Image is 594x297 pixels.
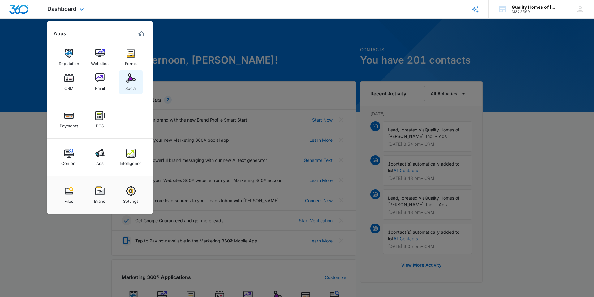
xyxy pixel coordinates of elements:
div: Files [64,196,73,204]
a: Email [88,70,112,94]
a: Forms [119,46,143,69]
a: POS [88,108,112,131]
a: Content [57,145,81,169]
div: Content [61,158,77,166]
div: Email [95,83,105,91]
div: CRM [64,83,74,91]
a: Settings [119,183,143,207]
a: Brand [88,183,112,207]
div: Forms [125,58,137,66]
a: Payments [57,108,81,131]
div: Intelligence [120,158,142,166]
div: POS [96,120,104,128]
div: Reputation [59,58,79,66]
div: Payments [60,120,78,128]
a: Intelligence [119,145,143,169]
a: Ads [88,145,112,169]
div: Ads [96,158,104,166]
a: Websites [88,46,112,69]
h2: Apps [54,31,66,37]
div: account id [512,10,557,14]
div: Settings [123,196,139,204]
div: Brand [94,196,105,204]
a: Reputation [57,46,81,69]
div: account name [512,5,557,10]
span: Dashboard [47,6,76,12]
a: Social [119,70,143,94]
a: CRM [57,70,81,94]
a: Files [57,183,81,207]
a: Marketing 360® Dashboard [136,29,146,39]
div: Social [125,83,136,91]
div: Websites [91,58,109,66]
